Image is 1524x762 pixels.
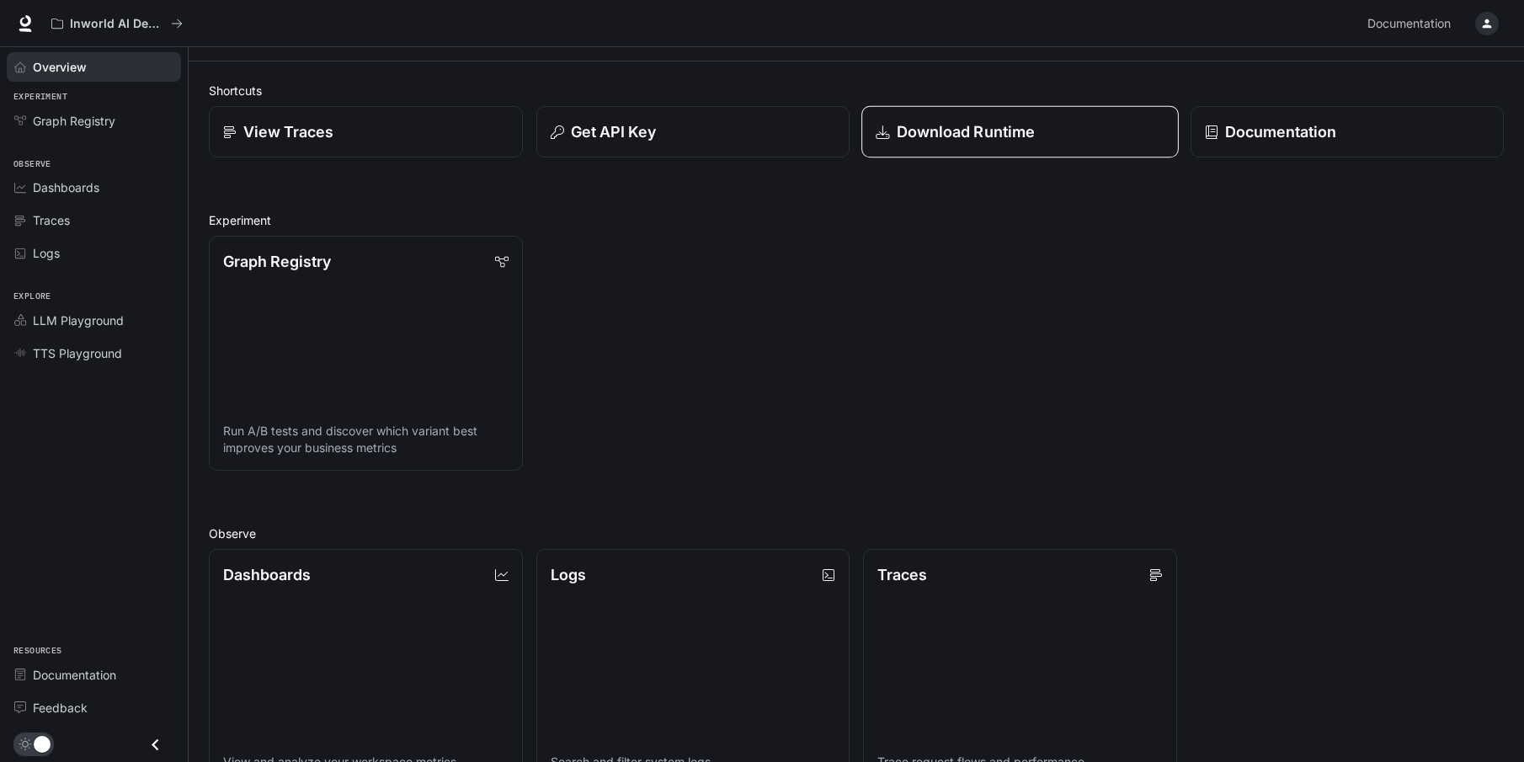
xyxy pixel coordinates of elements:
span: Dark mode toggle [34,734,51,753]
span: Documentation [1367,13,1451,35]
p: Documentation [1225,120,1336,143]
p: View Traces [243,120,333,143]
p: Traces [877,563,927,586]
span: Dashboards [33,179,99,196]
a: Documentation [7,660,181,690]
a: Documentation [1361,7,1463,40]
button: All workspaces [44,7,190,40]
h2: Experiment [209,211,1504,229]
p: Logs [551,563,586,586]
a: LLM Playground [7,306,181,335]
p: Get API Key [571,120,656,143]
p: Run A/B tests and discover which variant best improves your business metrics [223,423,509,456]
span: LLM Playground [33,312,124,329]
span: Documentation [33,666,116,684]
a: Graph Registry [7,106,181,136]
a: Documentation [1191,106,1505,157]
a: Logs [7,238,181,268]
span: Overview [33,58,87,76]
span: Logs [33,244,60,262]
p: Inworld AI Demos [70,17,164,31]
a: Traces [7,205,181,235]
a: Graph RegistryRun A/B tests and discover which variant best improves your business metrics [209,236,523,471]
a: Dashboards [7,173,181,202]
p: Dashboards [223,563,311,586]
a: View Traces [209,106,523,157]
p: Download Runtime [897,120,1036,143]
span: Feedback [33,699,88,717]
p: Graph Registry [223,250,331,273]
span: Traces [33,211,70,229]
button: Get API Key [536,106,850,157]
h2: Observe [209,525,1504,542]
h2: Shortcuts [209,82,1504,99]
a: Download Runtime [861,106,1178,158]
a: TTS Playground [7,338,181,368]
a: Feedback [7,693,181,722]
button: Close drawer [136,727,174,762]
span: Graph Registry [33,112,115,130]
span: TTS Playground [33,344,122,362]
a: Overview [7,52,181,82]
